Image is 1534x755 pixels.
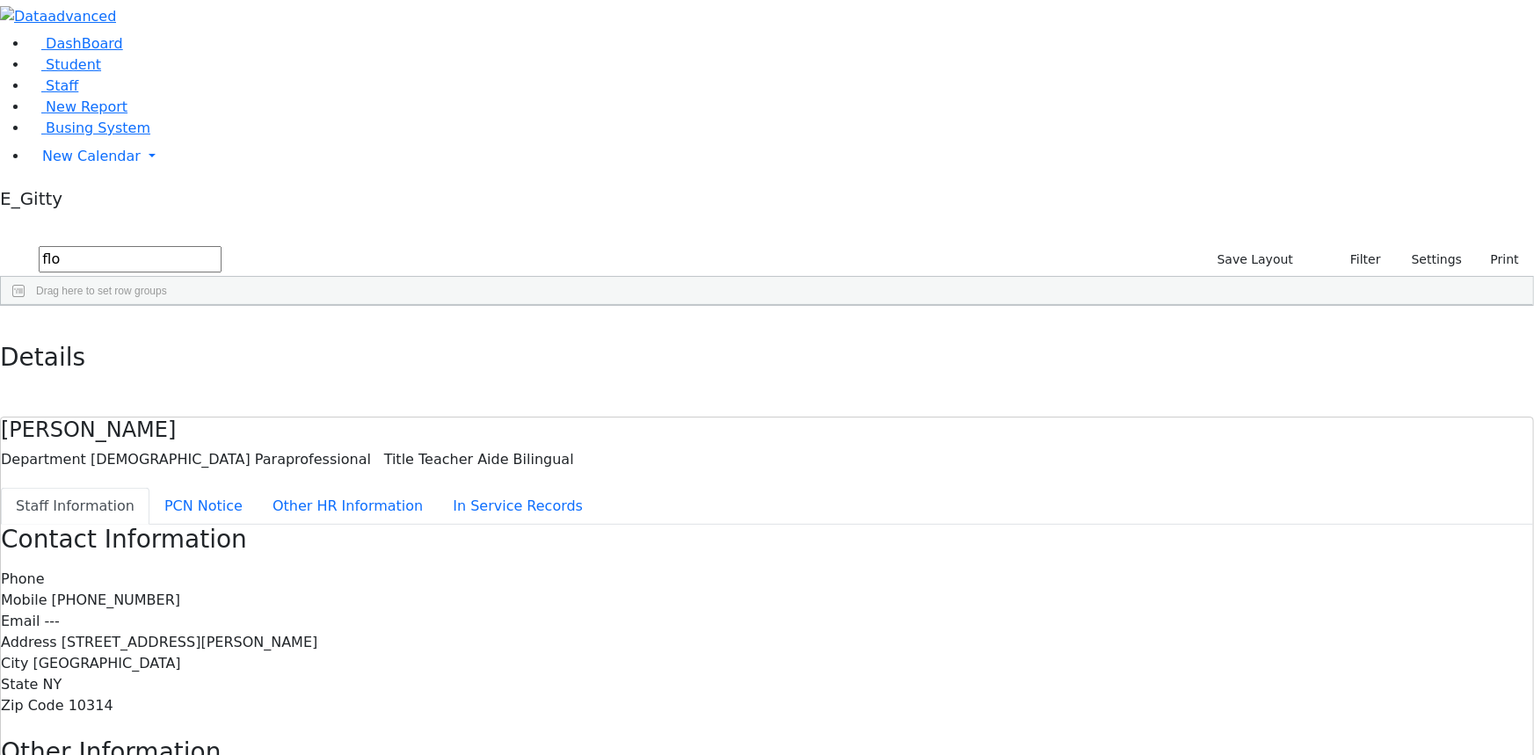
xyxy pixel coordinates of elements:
span: NY [42,676,62,693]
input: Search [39,246,222,272]
label: Zip Code [1,695,64,716]
label: State [1,674,38,695]
span: [STREET_ADDRESS][PERSON_NAME] [62,634,318,650]
a: New Calendar [28,139,1534,174]
span: Drag here to set row groups [36,285,167,297]
h4: [PERSON_NAME] [1,417,1533,443]
button: Settings [1389,246,1470,273]
a: DashBoard [28,35,123,52]
label: Phone [1,569,45,590]
button: PCN Notice [149,488,258,525]
label: City [1,653,28,674]
span: [GEOGRAPHIC_DATA] [33,655,180,672]
span: DashBoard [46,35,123,52]
span: [DEMOGRAPHIC_DATA] Paraprofessional [91,451,371,468]
button: In Service Records [438,488,598,525]
label: Mobile [1,590,47,611]
label: Department [1,449,86,470]
label: Email [1,611,40,632]
button: Print [1470,246,1527,273]
span: Teacher Aide Bilingual [418,451,574,468]
label: Address [1,632,57,653]
button: Save Layout [1210,246,1301,273]
span: Busing System [46,120,150,136]
span: Student [46,56,101,73]
button: Staff Information [1,488,149,525]
button: Filter [1327,246,1389,273]
button: Other HR Information [258,488,438,525]
span: [PHONE_NUMBER] [52,592,181,608]
a: Student [28,56,101,73]
a: Staff [28,77,78,94]
a: New Report [28,98,127,115]
h3: Contact Information [1,525,1533,555]
span: Staff [46,77,78,94]
label: Title [384,449,414,470]
span: --- [44,613,59,629]
a: Busing System [28,120,150,136]
span: New Report [46,98,127,115]
span: New Calendar [42,148,141,164]
span: 10314 [69,697,113,714]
